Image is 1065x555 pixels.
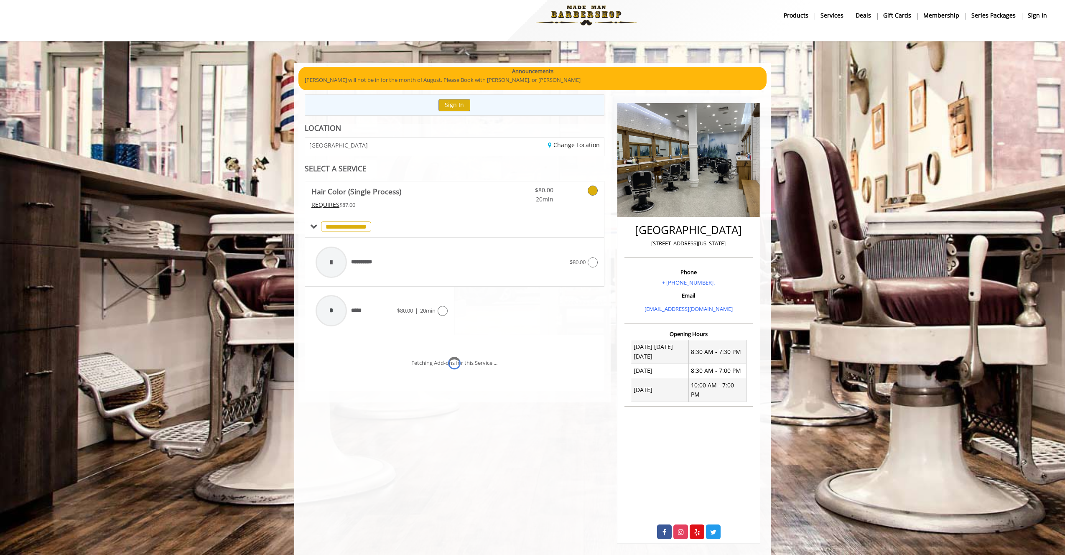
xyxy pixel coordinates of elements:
[504,195,553,204] span: 20min
[627,239,751,248] p: [STREET_ADDRESS][US_STATE]
[415,307,418,314] span: |
[305,76,760,84] p: [PERSON_NAME] will not be in for the month of August. Please Book with [PERSON_NAME], or [PERSON_...
[305,123,341,133] b: LOCATION
[311,186,401,197] b: Hair Color (Single Process)
[311,201,339,209] span: This service needs some Advance to be paid before we block your appointment
[820,11,843,20] b: Services
[778,9,815,21] a: Productsproducts
[688,364,746,378] td: 8:30 AM - 7:00 PM
[631,378,689,402] td: [DATE]
[548,141,600,149] a: Change Location
[512,67,553,76] b: Announcements
[309,142,368,148] span: [GEOGRAPHIC_DATA]
[1022,9,1053,21] a: sign insign in
[784,11,808,20] b: products
[631,340,689,364] td: [DATE] [DATE] [DATE]
[966,9,1022,21] a: Series packagesSeries packages
[624,331,753,337] h3: Opening Hours
[305,165,604,173] div: SELECT A SERVICE
[311,200,479,209] div: $87.00
[570,258,586,266] span: $80.00
[645,305,733,313] a: [EMAIL_ADDRESS][DOMAIN_NAME]
[504,186,553,195] span: $80.00
[411,359,497,367] div: Fetching Add-ons for this Service ...
[627,293,751,298] h3: Email
[917,9,966,21] a: MembershipMembership
[923,11,959,20] b: Membership
[1028,11,1047,20] b: sign in
[971,11,1016,20] b: Series packages
[688,340,746,364] td: 8:30 AM - 7:30 PM
[815,9,850,21] a: ServicesServices
[850,9,877,21] a: DealsDeals
[631,364,689,378] td: [DATE]
[883,11,911,20] b: gift cards
[627,224,751,236] h2: [GEOGRAPHIC_DATA]
[627,269,751,275] h3: Phone
[397,307,413,314] span: $80.00
[856,11,871,20] b: Deals
[438,99,470,111] button: Sign In
[420,307,436,314] span: 20min
[662,279,715,286] a: + [PHONE_NUMBER].
[688,378,746,402] td: 10:00 AM - 7:00 PM
[877,9,917,21] a: Gift cardsgift cards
